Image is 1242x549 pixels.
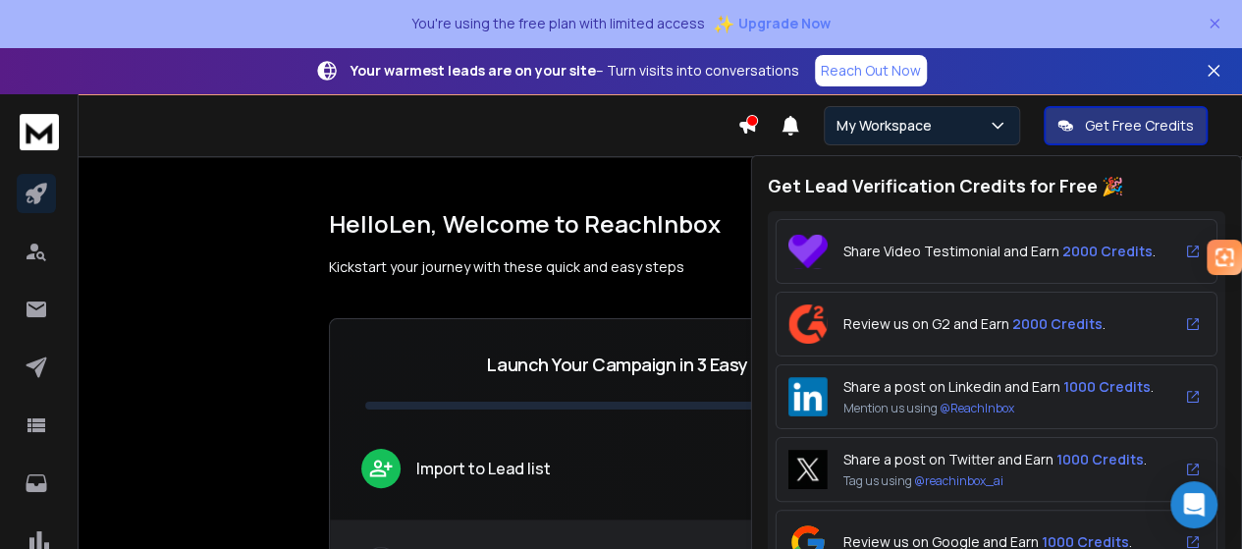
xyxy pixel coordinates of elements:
[1063,377,1151,396] span: 1000 Credits
[776,219,1217,284] a: Share Video Testimonial and Earn 2000 Credits.
[329,257,684,277] p: Kickstart your journey with these quick and easy steps
[713,4,831,43] button: ✨Upgrade Now
[776,292,1217,357] a: Review us on G2 and Earn 2000 Credits.
[940,400,1014,416] span: @ReachInbox
[768,172,1225,199] h2: Get Lead Verification Credits for Free 🎉
[843,242,1156,261] p: Share Video Testimonial and Earn .
[914,472,1003,489] span: @reachinbox_ai
[416,457,551,480] p: Import to Lead list
[713,10,734,37] span: ✨
[1062,242,1153,260] span: 2000 Credits
[368,456,394,480] img: lead
[487,351,801,378] p: Launch Your Campaign in 3 Easy Steps
[1170,481,1217,528] div: Open Intercom Messenger
[843,450,1147,469] p: Share a post on Twitter and Earn .
[821,61,921,81] p: Reach Out Now
[1012,314,1103,333] span: 2000 Credits
[843,473,1147,489] p: Tag us using
[411,14,705,33] p: You're using the free plan with limited access
[776,364,1217,429] a: Share a post on Linkedin and Earn 1000 Credits.Mention us using @ReachInbox
[20,114,59,150] img: logo
[329,208,992,240] h1: Hello Len , Welcome to ReachInbox
[843,377,1154,397] p: Share a post on Linkedin and Earn .
[815,55,927,86] a: Reach Out Now
[776,437,1217,502] a: Share a post on Twitter and Earn 1000 Credits.Tag us using @reachinbox_ai
[843,314,1106,334] p: Review us on G2 and Earn .
[351,61,799,81] p: – Turn visits into conversations
[738,14,831,33] span: Upgrade Now
[1056,450,1144,468] span: 1000 Credits
[1085,116,1194,136] p: Get Free Credits
[837,116,940,136] p: My Workspace
[330,433,991,520] button: leadImport to Lead list
[1044,106,1208,145] button: Get Free Credits
[351,61,596,80] strong: Your warmest leads are on your site
[843,401,1154,416] p: Mention us using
